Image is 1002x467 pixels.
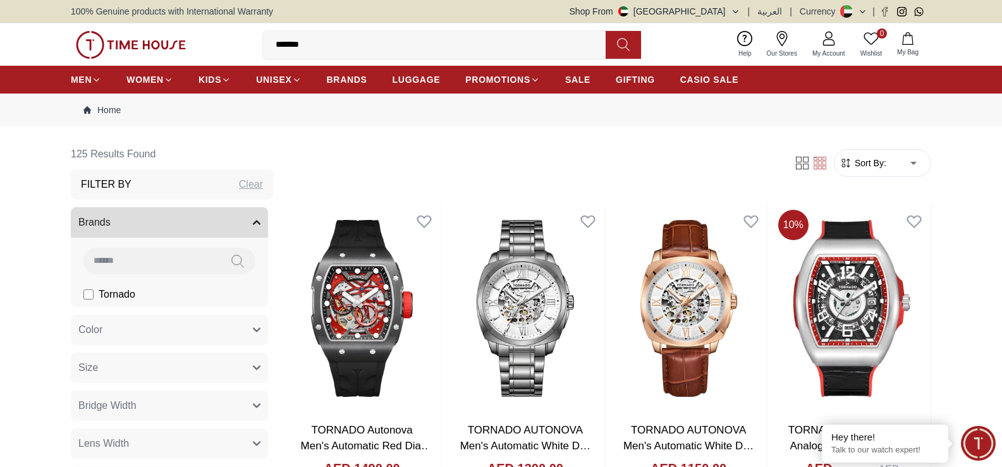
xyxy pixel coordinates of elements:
[616,73,655,86] span: GIFTING
[256,68,301,91] a: UNISEX
[256,73,291,86] span: UNISEX
[446,205,604,412] img: TORNADO AUTONOVA Men's Automatic White Dial Dial Watch - T7316-XBXW
[126,68,173,91] a: WOMEN
[565,68,590,91] a: SALE
[78,322,102,337] span: Color
[889,30,926,59] button: My Bag
[790,5,792,18] span: |
[71,68,101,91] a: MEN
[71,73,92,86] span: MEN
[76,31,186,59] img: ...
[733,49,757,58] span: Help
[807,49,850,58] span: My Account
[618,6,628,16] img: United Arab Emirates
[855,49,887,58] span: Wishlist
[610,205,767,412] img: TORNADO AUTONOVA Men's Automatic White Dial Dial Watch - T7316-RLDW
[914,7,924,16] a: Whatsapp
[831,445,939,456] p: Talk to our watch expert!
[759,28,805,61] a: Our Stores
[831,431,939,444] div: Hey there!
[961,426,996,461] div: Chat Widget
[283,205,441,412] img: TORNADO Autonova Men's Automatic Red Dial Watch - T24302-XSBB
[565,73,590,86] span: SALE
[680,73,739,86] span: CASIO SALE
[852,157,886,169] span: Sort By:
[892,47,924,57] span: My Bag
[800,5,841,18] div: Currency
[778,210,809,240] span: 10 %
[853,28,889,61] a: 0Wishlist
[71,391,268,421] button: Bridge Width
[393,73,441,86] span: LUGGAGE
[78,436,129,451] span: Lens Width
[465,68,540,91] a: PROMOTIONS
[71,315,268,345] button: Color
[71,207,268,238] button: Brands
[757,5,782,18] button: العربية
[616,68,655,91] a: GIFTING
[877,28,887,39] span: 0
[327,73,367,86] span: BRANDS
[327,68,367,91] a: BRANDS
[83,104,121,116] a: Home
[393,68,441,91] a: LUGGAGE
[731,28,759,61] a: Help
[126,73,164,86] span: WOMEN
[748,5,750,18] span: |
[71,428,268,459] button: Lens Width
[199,73,221,86] span: KIDS
[83,289,94,300] input: Tornado
[897,7,907,16] a: Instagram
[71,353,268,383] button: Size
[71,139,273,169] h6: 125 Results Found
[239,177,263,192] div: Clear
[78,360,98,375] span: Size
[71,94,931,126] nav: Breadcrumb
[465,73,530,86] span: PROMOTIONS
[872,5,875,18] span: |
[773,205,931,412] img: TORNADO XENITH Men's Analog Black Dial Watch - T25301-SLBBR
[680,68,739,91] a: CASIO SALE
[840,157,886,169] button: Sort By:
[99,287,135,302] span: Tornado
[78,398,137,413] span: Bridge Width
[78,215,111,230] span: Brands
[199,68,231,91] a: KIDS
[570,5,740,18] button: Shop From[GEOGRAPHIC_DATA]
[71,5,273,18] span: 100% Genuine products with International Warranty
[81,177,131,192] h3: Filter By
[880,7,889,16] a: Facebook
[762,49,802,58] span: Our Stores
